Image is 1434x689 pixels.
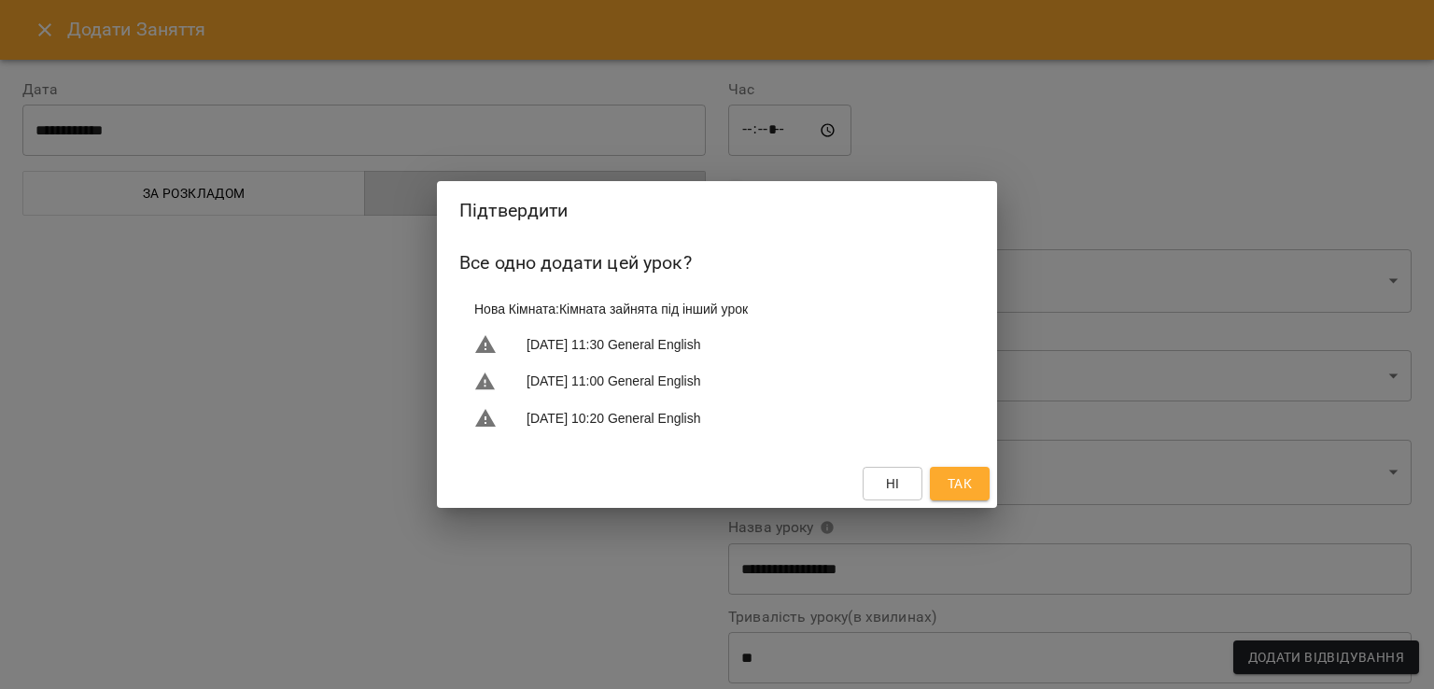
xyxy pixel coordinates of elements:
span: Ні [886,472,900,495]
h6: Все одно додати цей урок? [459,248,975,277]
li: [DATE] 11:00 General English [459,363,975,401]
button: Ні [863,467,922,500]
button: Так [930,467,990,500]
li: Нова Кімната : Кімната зайнята під інший урок [459,292,975,326]
li: [DATE] 10:20 General English [459,400,975,437]
li: [DATE] 11:30 General English [459,326,975,363]
span: Так [948,472,972,495]
h2: Підтвердити [459,196,975,225]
